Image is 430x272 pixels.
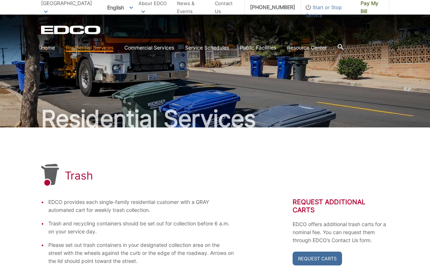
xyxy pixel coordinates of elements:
[102,1,138,13] span: English
[293,252,342,265] a: Request Carts
[41,107,389,130] h2: Residential Services
[124,44,174,52] a: Commercial Services
[48,198,234,214] li: EDCO provides each single-family residential customer with a GRAY automated cart for weekly trash...
[293,220,389,244] p: EDCO offers additional trash carts for a nominal fee. You can request them through EDCO’s Contact...
[185,44,229,52] a: Service Schedules
[65,169,93,182] h1: Trash
[66,44,113,52] a: Residential Services
[41,44,55,52] a: Home
[48,220,234,236] li: Trash and recycling containers should be set out for collection before 6 a.m. on your service day.
[240,44,276,52] a: Public Facilities
[48,241,234,265] li: Please set out trash containers in your designated collection area on the street with the wheels ...
[41,25,101,34] a: EDCD logo. Return to the homepage.
[287,44,327,52] a: Resource Center
[293,198,389,214] h2: Request Additional Carts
